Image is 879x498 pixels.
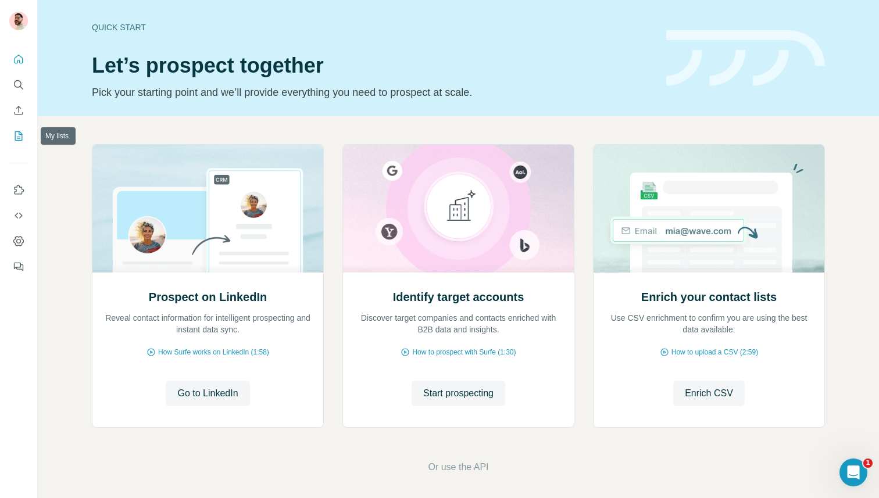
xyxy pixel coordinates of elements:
p: Reveal contact information for intelligent prospecting and instant data sync. [104,312,312,335]
button: Enrich CSV [9,100,28,121]
img: Prospect on LinkedIn [92,145,324,273]
button: Or use the API [428,460,488,474]
img: banner [666,30,825,87]
h2: Identify target accounts [393,289,524,305]
button: Search [9,74,28,95]
h2: Prospect on LinkedIn [149,289,267,305]
button: Dashboard [9,231,28,252]
iframe: Intercom live chat [839,458,867,486]
button: Use Surfe API [9,205,28,226]
span: How to upload a CSV (2:59) [671,347,758,357]
button: Use Surfe on LinkedIn [9,180,28,200]
h1: Let’s prospect together [92,54,652,77]
p: Use CSV enrichment to confirm you are using the best data available. [605,312,813,335]
span: Go to LinkedIn [177,386,238,400]
span: How Surfe works on LinkedIn (1:58) [158,347,269,357]
button: Go to LinkedIn [166,381,249,406]
span: Start prospecting [423,386,494,400]
span: Enrich CSV [685,386,733,400]
button: Quick start [9,49,28,70]
h2: Enrich your contact lists [641,289,777,305]
div: Quick start [92,22,652,33]
p: Discover target companies and contacts enriched with B2B data and insights. [355,312,562,335]
span: How to prospect with Surfe (1:30) [412,347,516,357]
img: Avatar [9,12,28,30]
button: My lists [9,126,28,146]
img: Enrich your contact lists [593,145,825,273]
span: 1 [863,458,873,468]
p: Pick your starting point and we’ll provide everything you need to prospect at scale. [92,84,652,101]
button: Feedback [9,256,28,277]
button: Enrich CSV [673,381,745,406]
button: Start prospecting [412,381,505,406]
img: Identify target accounts [342,145,574,273]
